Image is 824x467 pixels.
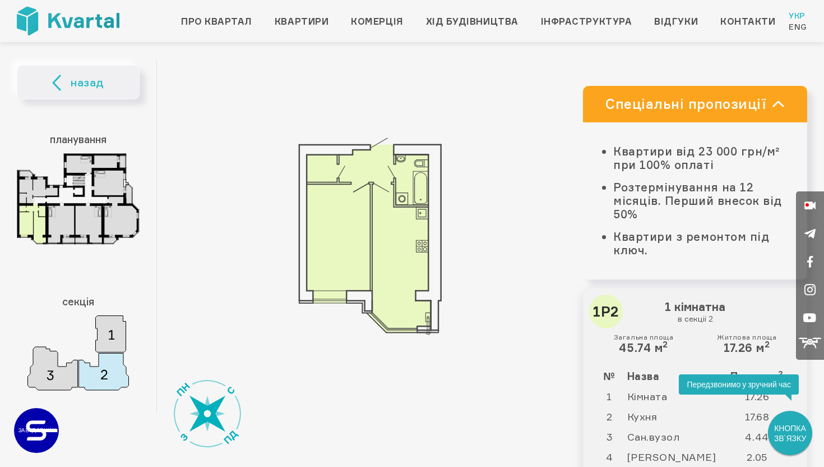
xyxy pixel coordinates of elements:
[663,339,668,350] sup: 2
[726,406,798,427] td: 17.68
[426,15,519,28] a: Хід будівництва
[614,333,674,355] div: 45.74 м
[17,128,140,150] h3: планування
[778,369,784,378] sup: 2
[351,15,403,28] a: Комерція
[595,314,795,324] small: в секціі 2
[720,15,775,28] a: Контакти
[275,15,328,28] a: Квартири
[679,374,799,395] div: Передзвонимо у зручний час
[717,333,776,341] small: Житлова площа
[298,138,442,335] img: Квартира 1Р2
[627,406,727,427] td: Кухня
[583,86,807,122] a: Спеціальні пропозиції
[592,386,627,406] td: 1
[613,230,785,257] li: Квартири з ремонтом під ключ.
[614,333,674,341] small: Загальна площа
[613,145,785,172] li: Квартири від 23 000 грн/м² при 100% оплаті
[17,7,119,35] img: Kvartal
[726,427,798,447] td: 4.44
[627,366,727,386] th: Назва
[592,297,798,327] h3: 1 кімнатна
[789,10,807,21] a: Укр
[627,427,727,447] td: Сан.вузол
[627,386,727,406] td: Кімната
[765,339,770,350] sup: 2
[592,366,627,386] th: №
[613,181,785,221] li: Розтермінування на 12 місяців. Перший внесок від 50%
[627,447,727,467] td: [PERSON_NAME]
[592,447,627,467] td: 4
[726,366,798,386] th: Площа м
[789,21,807,33] a: Eng
[654,15,698,28] a: Відгуки
[592,406,627,427] td: 2
[541,15,632,28] a: Інфраструктура
[18,427,56,433] text: ЗАБУДОВНИК
[592,427,627,447] td: 3
[726,386,798,406] td: 17.26
[17,290,140,313] h3: секція
[717,333,776,355] div: 17.26 м
[14,408,59,453] a: ЗАБУДОВНИК
[769,412,811,454] div: КНОПКА ЗВ`ЯЗКУ
[17,65,140,99] button: назад
[71,74,104,91] span: назад
[589,295,623,328] div: 1Р2
[726,447,798,467] td: 2.05
[181,15,252,28] a: Про квартал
